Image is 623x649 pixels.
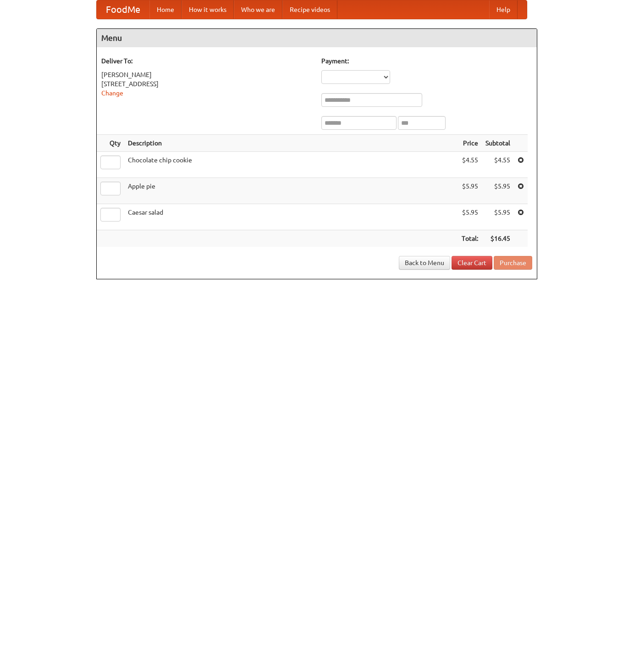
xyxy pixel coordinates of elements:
[458,152,482,178] td: $4.55
[482,135,514,152] th: Subtotal
[482,152,514,178] td: $4.55
[124,204,458,230] td: Caesar salad
[97,0,149,19] a: FoodMe
[458,178,482,204] td: $5.95
[97,29,537,47] h4: Menu
[124,152,458,178] td: Chocolate chip cookie
[101,56,312,66] h5: Deliver To:
[482,230,514,247] th: $16.45
[101,79,312,89] div: [STREET_ADDRESS]
[149,0,182,19] a: Home
[482,204,514,230] td: $5.95
[399,256,450,270] a: Back to Menu
[489,0,518,19] a: Help
[182,0,234,19] a: How it works
[458,230,482,247] th: Total:
[124,135,458,152] th: Description
[101,89,123,97] a: Change
[97,135,124,152] th: Qty
[482,178,514,204] td: $5.95
[494,256,532,270] button: Purchase
[101,70,312,79] div: [PERSON_NAME]
[458,204,482,230] td: $5.95
[234,0,282,19] a: Who we are
[282,0,337,19] a: Recipe videos
[124,178,458,204] td: Apple pie
[452,256,492,270] a: Clear Cart
[458,135,482,152] th: Price
[321,56,532,66] h5: Payment:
